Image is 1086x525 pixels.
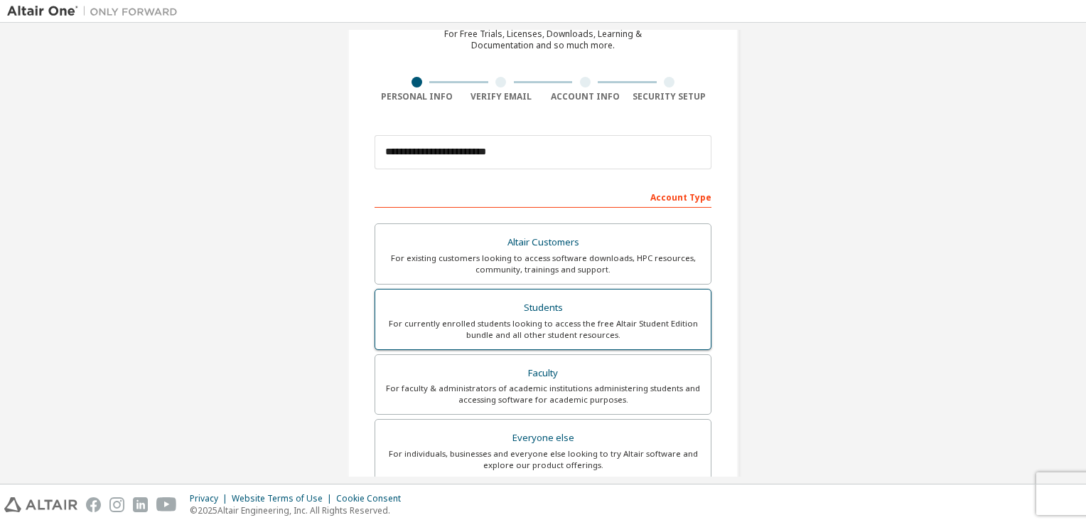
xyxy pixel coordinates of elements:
div: For faculty & administrators of academic institutions administering students and accessing softwa... [384,383,702,405]
div: Personal Info [375,91,459,102]
div: Students [384,298,702,318]
p: © 2025 Altair Engineering, Inc. All Rights Reserved. [190,504,409,516]
div: Account Info [543,91,628,102]
img: facebook.svg [86,497,101,512]
div: Cookie Consent [336,493,409,504]
div: For currently enrolled students looking to access the free Altair Student Edition bundle and all ... [384,318,702,341]
div: For individuals, businesses and everyone else looking to try Altair software and explore our prod... [384,448,702,471]
img: instagram.svg [109,497,124,512]
div: Privacy [190,493,232,504]
img: altair_logo.svg [4,497,77,512]
div: Website Terms of Use [232,493,336,504]
div: Faculty [384,364,702,383]
div: For Free Trials, Licenses, Downloads, Learning & Documentation and so much more. [444,28,642,51]
div: Altair Customers [384,233,702,253]
div: Account Type [375,185,711,208]
div: Security Setup [628,91,712,102]
div: Everyone else [384,428,702,448]
img: Altair One [7,4,185,18]
div: Verify Email [459,91,544,102]
img: youtube.svg [156,497,177,512]
img: linkedin.svg [133,497,148,512]
div: For existing customers looking to access software downloads, HPC resources, community, trainings ... [384,253,702,275]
